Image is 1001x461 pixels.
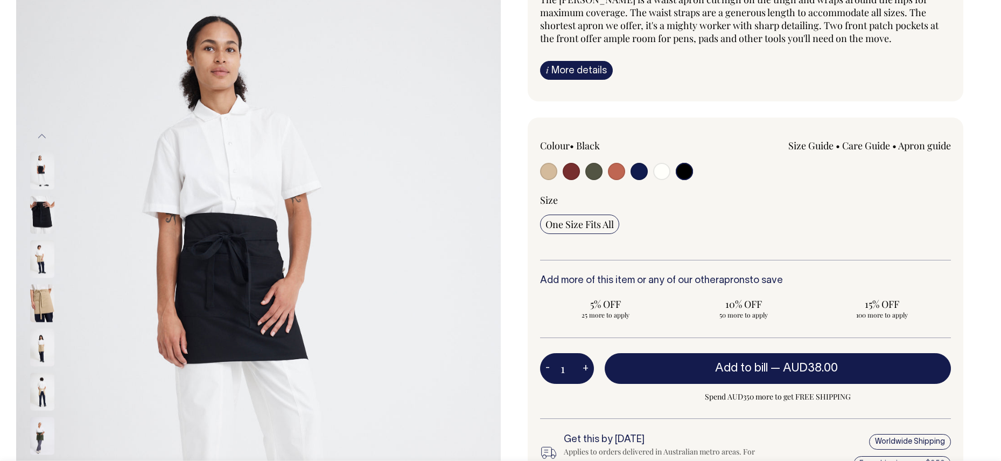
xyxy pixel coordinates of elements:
[836,139,840,152] span: •
[842,139,890,152] a: Care Guide
[715,363,768,374] span: Add to bill
[719,276,750,285] a: aprons
[892,139,897,152] span: •
[570,139,574,152] span: •
[540,276,951,286] h6: Add more of this item or any of our other to save
[30,373,54,410] img: khaki
[30,328,54,366] img: khaki
[605,353,951,383] button: Add to bill —AUD38.00
[816,294,947,322] input: 15% OFF 100 more to apply
[540,215,619,234] input: One Size Fits All
[577,358,594,380] button: +
[771,363,841,374] span: —
[545,311,666,319] span: 25 more to apply
[545,218,614,231] span: One Size Fits All
[564,435,765,445] h6: Get this by [DATE]
[30,152,54,189] img: black
[576,139,600,152] label: Black
[788,139,834,152] a: Size Guide
[821,298,942,311] span: 15% OFF
[30,284,54,322] img: khaki
[898,139,951,152] a: Apron guide
[30,196,54,233] img: black
[540,358,555,380] button: -
[783,363,838,374] span: AUD38.00
[540,294,671,322] input: 5% OFF 25 more to apply
[30,417,54,455] img: olive
[540,61,613,80] a: iMore details
[30,240,54,278] img: khaki
[683,311,804,319] span: 50 more to apply
[683,298,804,311] span: 10% OFF
[540,194,951,207] div: Size
[34,125,50,149] button: Previous
[545,298,666,311] span: 5% OFF
[821,311,942,319] span: 100 more to apply
[546,64,549,75] span: i
[540,139,704,152] div: Colour
[605,390,951,403] span: Spend AUD350 more to get FREE SHIPPING
[678,294,809,322] input: 10% OFF 50 more to apply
